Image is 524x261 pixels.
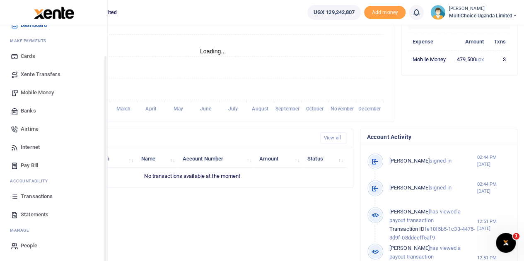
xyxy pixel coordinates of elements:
[21,143,40,151] span: Internet
[477,181,510,195] small: 02:44 PM [DATE]
[513,233,519,239] span: 1
[7,237,101,255] a: People
[137,150,178,168] th: Name: activate to sort column ascending
[14,38,46,44] span: ake Payments
[389,184,477,192] p: signed-in
[21,70,60,79] span: Xente Transfers
[306,106,324,112] tspan: October
[21,242,37,250] span: People
[488,50,510,68] td: 3
[389,158,430,164] span: [PERSON_NAME]
[200,106,211,112] tspan: June
[452,33,488,50] th: Amount
[476,57,484,62] small: UGX
[228,106,237,112] tspan: July
[116,106,131,112] tspan: March
[488,33,510,50] th: Txns
[21,125,39,133] span: Airtime
[173,106,183,112] tspan: May
[314,8,355,17] span: UGX 129,242,807
[320,132,346,144] a: View all
[255,150,303,168] th: Amount: activate to sort column ascending
[408,33,452,50] th: Expense
[39,168,346,185] td: No transactions available at the moment
[449,12,517,19] span: MultiChoice Uganda Limited
[21,161,38,170] span: Pay Bill
[430,5,517,20] a: profile-user [PERSON_NAME] MultiChoice Uganda Limited
[7,206,101,224] a: Statements
[364,6,406,19] li: Toup your wallet
[358,106,381,112] tspan: December
[16,178,48,184] span: countability
[7,65,101,84] a: Xente Transfers
[389,245,430,251] span: [PERSON_NAME]
[21,52,35,60] span: Cards
[389,208,477,242] p: has viewed a payout transaction fe10f5b5-1c33-4475-3d9f-08ddeeff5af9
[477,154,510,168] small: 02:44 PM [DATE]
[7,138,101,156] a: Internet
[449,5,517,12] small: [PERSON_NAME]
[7,156,101,175] a: Pay Bill
[408,50,452,68] td: Mobile Money
[7,16,101,34] a: Dashboard
[7,102,101,120] a: Banks
[7,47,101,65] a: Cards
[21,211,48,219] span: Statements
[178,150,254,168] th: Account Number: activate to sort column ascending
[304,5,365,20] li: Wallet ballance
[7,187,101,206] a: Transactions
[389,226,425,232] span: Transaction ID
[39,134,314,143] h4: Recent Transactions
[430,5,445,20] img: profile-user
[496,233,516,253] iframe: Intercom live chat
[452,50,488,68] td: 479,500
[200,48,226,55] text: Loading...
[303,150,346,168] th: Status: activate to sort column ascending
[252,106,268,112] tspan: August
[389,208,430,215] span: [PERSON_NAME]
[145,106,156,112] tspan: April
[21,107,36,115] span: Banks
[21,89,54,97] span: Mobile Money
[307,5,361,20] a: UGX 129,242,807
[7,120,101,138] a: Airtime
[7,224,101,237] li: M
[14,227,29,233] span: anage
[477,218,510,232] small: 12:51 PM [DATE]
[7,34,101,47] li: M
[21,21,47,29] span: Dashboard
[331,106,354,112] tspan: November
[367,132,510,141] h4: Account Activity
[33,9,74,15] a: logo-small logo-large logo-large
[389,184,430,191] span: [PERSON_NAME]
[364,9,406,15] a: Add money
[7,84,101,102] a: Mobile Money
[34,7,74,19] img: logo-large
[364,6,406,19] span: Add money
[275,106,300,112] tspan: September
[21,192,53,201] span: Transactions
[7,175,101,187] li: Ac
[389,157,477,165] p: signed-in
